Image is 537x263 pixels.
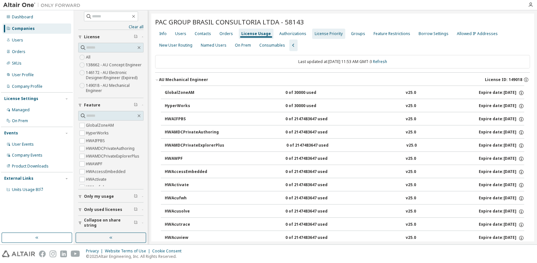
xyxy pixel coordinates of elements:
div: 0 of 2147483647 used [285,116,343,122]
div: User Profile [12,72,34,77]
label: 138662 - AU Concept Engineer [86,61,143,69]
span: Clear filter [134,103,138,108]
button: HWAMDCPrivateExplorerPlus0 of 2147483647 usedv25.0Expire date:[DATE] [165,139,524,153]
div: 0 of 2147483647 used [286,143,344,149]
button: Only used licenses [78,203,144,217]
div: Feature Restrictions [374,31,410,36]
div: Company Profile [12,84,42,89]
div: HWAcuview [165,235,223,241]
div: HWAccessEmbedded [165,169,223,175]
div: License Settings [4,96,38,101]
div: Orders [12,49,25,54]
button: HWAWPF0 of 2147483647 usedv25.0Expire date:[DATE] [165,152,524,166]
div: Expire date: [DATE] [479,182,524,188]
div: Expire date: [DATE] [479,116,524,122]
span: Units Usage BI [12,187,43,192]
div: Authorizations [279,31,306,36]
img: youtube.svg [71,250,80,257]
div: 0 of 30000 used [285,103,343,109]
div: HWAMDCPrivateExplorerPlus [165,143,224,149]
button: HWAMDCPrivateAuthoring0 of 2147483647 usedv25.0Expire date:[DATE] [165,125,524,140]
div: Named Users [201,43,227,48]
div: Users [12,38,23,43]
button: License [78,30,144,44]
div: New User Routing [159,43,192,48]
label: HWAWPF [86,160,104,168]
div: Consumables [259,43,285,48]
div: v25.0 [406,182,416,188]
div: HWAcufwh [165,195,223,201]
div: Last updated at: [DATE] 11:53 AM GMT-3 [155,55,530,68]
div: Expire date: [DATE] [479,130,524,135]
button: HWAcutrace0 of 2147483647 usedv25.0Expire date:[DATE] [165,218,524,232]
div: v25.0 [406,156,416,162]
button: HyperWorks0 of 30000 usedv25.0Expire date:[DATE] [165,99,524,113]
div: External Links [4,176,33,181]
div: v25.0 [406,90,416,96]
span: Clear filter [134,34,138,40]
div: HyperWorks [165,103,223,109]
div: SKUs [12,61,22,66]
p: © 2025 Altair Engineering, Inc. All Rights Reserved. [86,254,185,259]
div: Info [159,31,167,36]
span: Collapse on share string [84,218,134,228]
div: 0 of 2147483647 used [285,222,343,228]
div: Companies [12,26,35,31]
div: Cookie Consent [152,249,185,254]
div: GlobalZoneAM [165,90,223,96]
div: Company Events [12,153,42,158]
div: Dashboard [12,14,33,20]
button: Feature [78,98,144,112]
a: Refresh [373,59,387,64]
div: Borrow Settings [419,31,449,36]
div: Orders [219,31,233,36]
div: Managed [12,107,30,113]
div: Expire date: [DATE] [479,90,524,96]
div: 0 of 2147483647 used [285,169,343,175]
div: AU Mechanical Engineer [159,77,208,82]
img: Altair One [3,2,84,8]
button: HWAIFPBS0 of 2147483647 usedv25.0Expire date:[DATE] [165,112,524,126]
div: v25.0 [406,195,416,201]
div: v25.0 [406,116,416,122]
label: 149018 - AU Mechanical Engineer [86,82,144,95]
label: GlobalZoneAM [86,122,115,129]
div: Product Downloads [12,164,49,169]
label: All [86,53,92,61]
div: Expire date: [DATE] [479,222,524,228]
label: HyperWorks [86,129,110,137]
span: License [84,34,100,40]
div: HWActivate [165,182,223,188]
div: v25.0 [406,209,416,214]
div: Website Terms of Use [105,249,152,254]
div: Expire date: [DATE] [479,195,524,201]
div: HWAcusolve [165,209,223,214]
div: On Prem [235,43,251,48]
div: 0 of 2147483647 used [285,235,343,241]
img: linkedin.svg [60,250,67,257]
img: facebook.svg [39,250,46,257]
button: HWAcufwh0 of 2147483647 usedv25.0Expire date:[DATE] [165,191,524,205]
div: v25.0 [406,169,416,175]
img: instagram.svg [50,250,56,257]
label: HWAcufwh [86,183,106,191]
div: User Events [12,142,34,147]
span: PAC GROUP BRASIL CONSULTORIA LTDA - 58143 [155,17,304,26]
div: 0 of 2147483647 used [285,195,343,201]
div: 0 of 2147483647 used [285,182,343,188]
button: HWAcusolve0 of 2147483647 usedv25.0Expire date:[DATE] [165,204,524,219]
span: Only my usage [84,194,114,199]
div: Groups [351,31,365,36]
div: 0 of 2147483647 used [285,156,343,162]
div: v25.0 [406,130,416,135]
span: Clear filter [134,194,138,199]
div: 0 of 30000 used [285,90,343,96]
label: HWAccessEmbedded [86,168,127,176]
button: HWActivate0 of 2147483647 usedv25.0Expire date:[DATE] [165,178,524,192]
span: Feature [84,103,100,108]
div: Contacts [195,31,211,36]
img: altair_logo.svg [2,250,35,257]
div: HWAcutrace [165,222,223,228]
div: v25.0 [406,143,417,149]
div: Privacy [86,249,105,254]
